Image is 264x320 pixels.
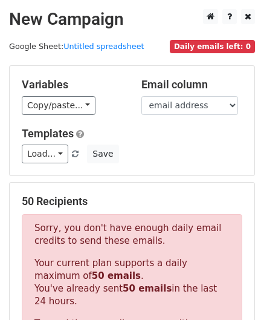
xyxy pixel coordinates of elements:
a: Daily emails left: 0 [170,42,255,51]
a: Copy/paste... [22,96,95,115]
p: Sorry, you don't have enough daily email credits to send these emails. [34,222,230,247]
a: Load... [22,145,68,163]
a: Templates [22,127,74,140]
a: Untitled spreadsheet [63,42,144,51]
iframe: Chat Widget [204,262,264,320]
h2: New Campaign [9,9,255,30]
h5: Variables [22,78,123,91]
h5: 50 Recipients [22,195,242,208]
h5: Email column [141,78,243,91]
p: Your current plan supports a daily maximum of . You've already sent in the last 24 hours. [34,257,230,308]
span: Daily emails left: 0 [170,40,255,53]
strong: 50 emails [92,270,141,281]
small: Google Sheet: [9,42,144,51]
strong: 50 emails [123,283,172,294]
button: Save [87,145,118,163]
